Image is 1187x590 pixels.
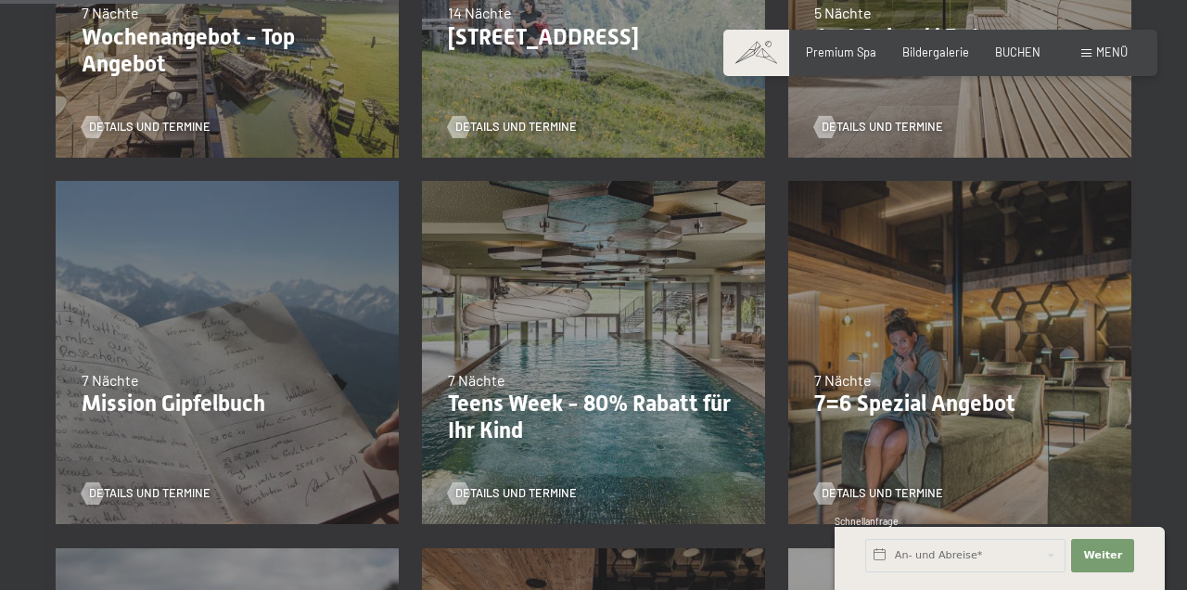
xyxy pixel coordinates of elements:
a: Details und Termine [82,485,211,502]
p: Teens Week - 80% Rabatt für Ihr Kind [448,391,739,444]
span: Weiter [1083,548,1122,563]
span: Details und Termine [822,119,943,135]
span: Details und Termine [89,119,211,135]
span: 14 Nächte [448,4,512,21]
button: Weiter [1071,539,1134,572]
a: Details und Termine [814,485,943,502]
span: 7 Nächte [448,371,505,389]
span: 7 Nächte [82,4,139,21]
a: Details und Termine [448,119,577,135]
p: Wochenangebot - Top Angebot [82,24,373,78]
span: Details und Termine [822,485,943,502]
span: Details und Termine [455,119,577,135]
a: Premium Spa [806,45,876,59]
p: 7=6 Spezial Angebot [814,391,1105,417]
span: Details und Termine [89,485,211,502]
p: Just Relax // 5=4 [814,24,1105,51]
span: Menü [1096,45,1128,59]
p: Mission Gipfelbuch [82,391,373,417]
a: Details und Termine [82,119,211,135]
span: Details und Termine [455,485,577,502]
span: 7 Nächte [814,371,872,389]
span: Schnellanfrage [835,516,899,527]
span: 5 Nächte [814,4,872,21]
span: 7 Nächte [82,371,139,389]
a: Details und Termine [814,119,943,135]
a: Details und Termine [448,485,577,502]
a: Bildergalerie [902,45,969,59]
a: BUCHEN [995,45,1040,59]
p: [STREET_ADDRESS] [448,24,739,51]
